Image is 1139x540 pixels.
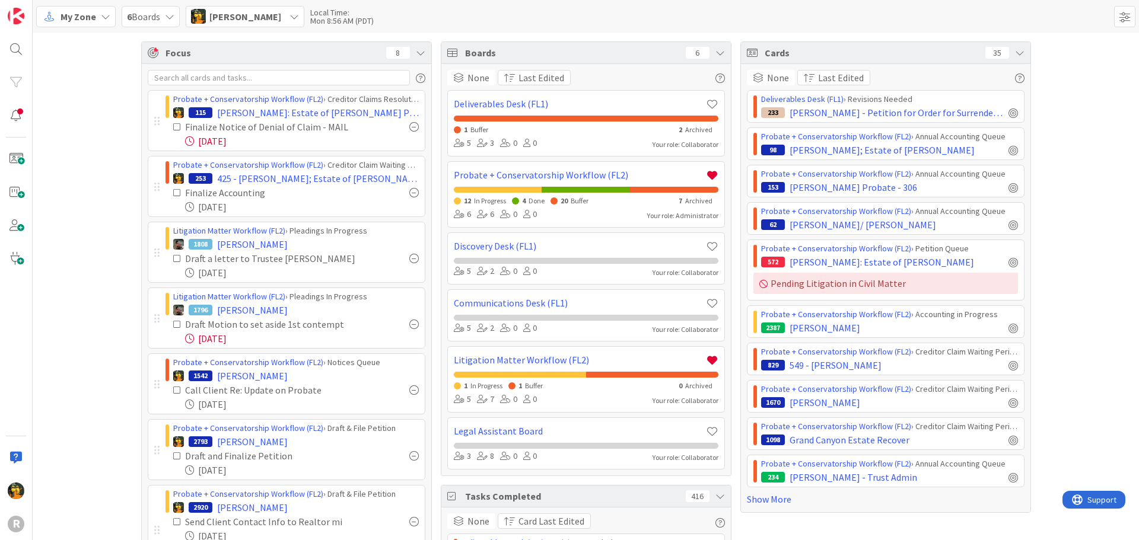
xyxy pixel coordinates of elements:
img: MW [173,239,184,250]
div: 6 [686,47,710,59]
div: › Annual Accounting Queue [761,168,1018,180]
a: Litigation Matter Workflow (FL2) [173,291,285,302]
div: Your role: Collaborator [653,452,718,463]
div: Your role: Collaborator [653,139,718,150]
div: 1796 [189,305,212,315]
img: MR [173,107,184,118]
a: Probate + Conservatorship Workflow (FL2) [761,384,911,394]
span: [PERSON_NAME]: Estate of [PERSON_NAME] [790,255,974,269]
div: 0 [523,393,537,406]
div: 0 [500,393,517,406]
span: 20 [561,196,568,205]
a: Probate + Conservatorship Workflow (FL2) [761,346,911,357]
span: [PERSON_NAME] [217,237,288,251]
a: Probate + Conservatorship Workflow (FL2) [761,243,911,254]
div: › Annual Accounting Queue [761,458,1018,470]
div: › Petition Queue [761,242,1018,255]
div: › Annual Accounting Queue [761,205,1018,218]
span: My Zone [61,9,96,24]
a: Probate + Conservatorship Workflow (FL2) [173,94,323,104]
span: Card Last Edited [518,514,584,528]
div: 0 [500,208,517,221]
div: 0 [500,450,517,463]
div: › Pleadings In Progress [173,290,419,303]
div: › Draft & File Petition [173,422,419,434]
span: Buffer [470,125,488,134]
span: [PERSON_NAME] - Petition for Order for Surrender of Assets [790,106,1004,120]
span: In Progress [470,381,502,390]
div: 0 [523,208,537,221]
span: Archived [685,381,712,390]
div: › Revisions Needed [761,93,1018,106]
div: 8 [386,47,410,59]
a: Deliverables Desk (FL1) [761,94,844,104]
div: [DATE] [185,200,419,214]
div: 5 [454,322,471,335]
div: 0 [523,450,537,463]
div: › Creditor Claims Resolution In Progress [173,93,419,106]
img: MW [173,305,184,315]
div: › Draft & File Petition [173,488,419,500]
span: Last Edited [818,71,864,85]
span: Focus [166,46,377,60]
a: Legal Assistant Board [454,424,706,438]
span: [PERSON_NAME] [217,500,288,515]
img: MR [173,502,184,513]
div: 1808 [189,239,212,250]
div: Pending Litigation in Civil Matter [753,273,1018,294]
a: Probate + Conservatorship Workflow (FL2) [173,488,323,499]
a: Probate + Conservatorship Workflow (FL2) [761,131,911,142]
span: Archived [685,196,712,205]
div: 0 [500,137,517,150]
span: [PERSON_NAME] [217,434,288,449]
div: › Notices Queue [173,356,419,369]
span: In Progress [474,196,506,205]
div: 2387 [761,322,785,333]
div: Draft a letter to Trustee [PERSON_NAME] [185,251,379,266]
div: 0 [523,265,537,278]
div: 2 [477,265,494,278]
div: 153 [761,182,785,193]
div: 0 [523,322,537,335]
span: [PERSON_NAME] [217,369,288,383]
div: › Accounting in Progress [761,308,1018,321]
div: 0 [500,265,517,278]
a: Probate + Conservatorship Workflow (FL2) [761,206,911,216]
div: 1098 [761,434,785,445]
div: 98 [761,145,785,155]
span: 0 [679,381,682,390]
div: R [8,516,24,532]
span: Tasks Completed [465,489,680,503]
div: [DATE] [185,331,419,346]
div: 5 [454,265,471,278]
span: 549 - [PERSON_NAME] [790,358,882,372]
div: Finalize Accounting [185,186,334,200]
span: Support [25,2,54,16]
div: › Creditor Claim Waiting Period [761,420,1018,433]
div: › Annual Accounting Queue [761,130,1018,143]
div: 5 [454,393,471,406]
img: MR [173,173,184,184]
span: 425 - [PERSON_NAME]; Estate of [PERSON_NAME] [217,171,419,186]
div: › Creditor Claim Waiting Period [761,383,1018,395]
div: 0 [523,137,537,150]
div: [DATE] [185,463,419,477]
b: 6 [127,11,132,23]
span: Last Edited [518,71,564,85]
a: Probate + Conservatorship Workflow (FL2) [761,168,911,179]
div: 62 [761,219,785,230]
span: 1 [464,381,467,390]
div: 7 [477,393,494,406]
div: 233 [761,107,785,118]
span: [PERSON_NAME]/ [PERSON_NAME] [790,218,936,232]
div: 2 [477,322,494,335]
div: Draft Motion to set aside 1st contempt [185,317,373,331]
button: Last Edited [498,70,571,85]
a: Probate + Conservatorship Workflow (FL2) [761,309,911,319]
div: 115 [189,107,212,118]
a: Show More [747,492,1025,506]
div: 6 [477,208,494,221]
div: 35 [985,47,1009,59]
div: 234 [761,472,785,483]
div: 572 [761,257,785,267]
